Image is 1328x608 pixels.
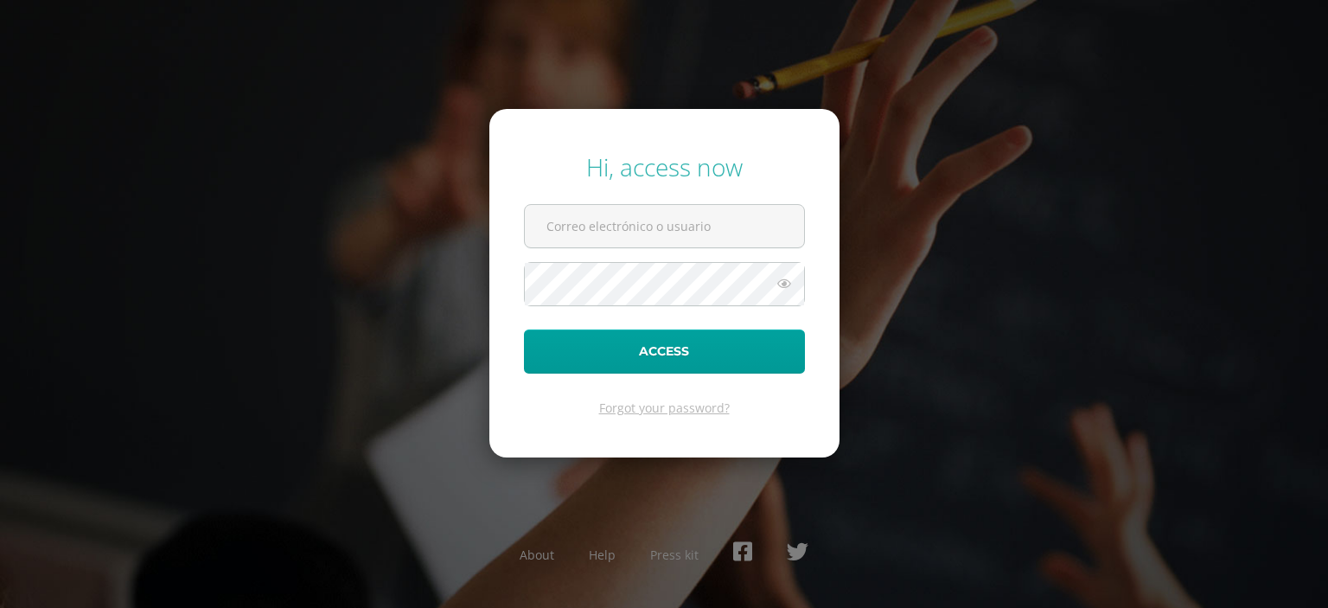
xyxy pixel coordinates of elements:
a: Help [589,547,616,563]
div: Hi, access now [524,150,805,183]
input: Correo electrónico o usuario [525,205,804,247]
button: Access [524,330,805,374]
a: Press kit [650,547,699,563]
a: About [520,547,554,563]
a: Forgot your password? [599,400,730,416]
